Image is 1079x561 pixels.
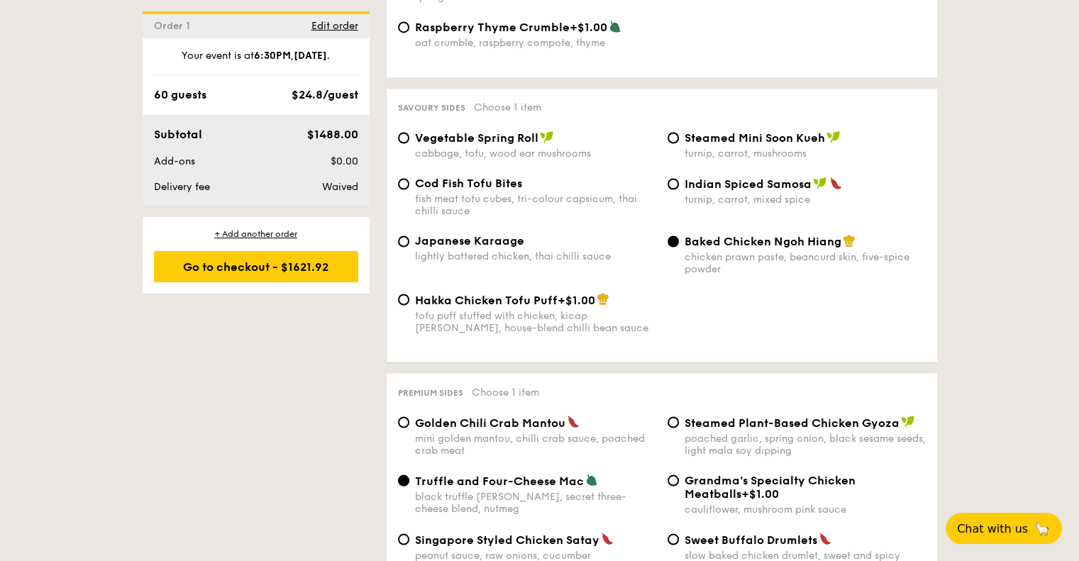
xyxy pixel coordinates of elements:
span: Grandma's Specialty Chicken Meatballs [685,473,856,500]
div: lightly battered chicken, thai chilli sauce [415,250,656,262]
span: Sweet Buffalo Drumlets [685,533,817,546]
div: tofu puff stuffed with chicken, kicap [PERSON_NAME], house-blend chilli bean sauce [415,309,656,333]
span: +$1.00 [741,487,779,500]
div: oat crumble, raspberry compote, thyme [415,37,656,49]
input: Singapore Styled Chicken Sataypeanut sauce, raw onions, cucumber [398,533,409,545]
div: black truffle [PERSON_NAME], secret three-cheese blend, nutmeg [415,490,656,514]
img: icon-spicy.37a8142b.svg [567,415,580,428]
input: Cod Fish Tofu Bitesfish meat tofu cubes, tri-colour capsicum, thai chilli sauce [398,178,409,189]
input: Indian Spiced Samosaturnip, carrot, mixed spice [668,178,679,189]
span: Choose 1 item [472,386,539,398]
span: Baked Chicken Ngoh Hiang [685,235,841,248]
div: poached garlic, spring onion, black sesame seeds, light mala soy dipping [685,432,926,456]
div: $24.8/guest [292,87,358,104]
span: Waived [321,181,358,193]
div: cabbage, tofu, wood ear mushrooms [415,148,656,160]
img: icon-spicy.37a8142b.svg [829,177,842,189]
span: $0.00 [330,155,358,167]
div: chicken prawn paste, beancurd skin, five-spice powder [685,251,926,275]
span: Edit order [311,20,358,32]
span: Order 1 [154,20,196,32]
span: Premium sides [398,387,463,397]
input: Raspberry Thyme Crumble+$1.00oat crumble, raspberry compote, thyme [398,21,409,33]
div: turnip, carrot, mixed spice [685,194,926,206]
input: Grandma's Specialty Chicken Meatballs+$1.00cauliflower, mushroom pink sauce [668,474,679,486]
img: icon-vegetarian.fe4039eb.svg [585,473,598,486]
img: icon-chef-hat.a58ddaea.svg [843,234,856,247]
input: Golden Chili Crab Mantoumini golden mantou, chilli crab sauce, poached crab meat [398,416,409,428]
img: icon-vegan.f8ff3823.svg [540,130,554,143]
input: Vegetable Spring Rollcabbage, tofu, wood ear mushrooms [398,132,409,143]
input: Sweet Buffalo Drumletsslow baked chicken drumlet, sweet and spicy sauce [668,533,679,545]
div: turnip, carrot, mushrooms [685,148,926,160]
input: Steamed Mini Soon Kuehturnip, carrot, mushrooms [668,132,679,143]
span: Steamed Plant-Based Chicken Gyoza [685,416,900,429]
span: Golden Chili Crab Mantou [415,416,565,429]
input: Truffle and Four-Cheese Macblack truffle [PERSON_NAME], secret three-cheese blend, nutmeg [398,474,409,486]
span: Chat with us [957,522,1028,535]
span: Choose 1 item [474,101,541,113]
button: Chat with us🦙 [946,513,1062,544]
img: icon-spicy.37a8142b.svg [601,532,614,545]
input: Baked Chicken Ngoh Hiangchicken prawn paste, beancurd skin, five-spice powder [668,235,679,247]
div: Your event is at , . [154,49,358,75]
div: + Add another order [154,228,358,240]
div: cauliflower, mushroom pink sauce [685,503,926,515]
span: Delivery fee [154,181,210,193]
img: icon-chef-hat.a58ddaea.svg [597,292,609,305]
input: Japanese Karaagelightly battered chicken, thai chilli sauce [398,235,409,247]
span: Singapore Styled Chicken Satay [415,533,599,546]
div: 60 guests [154,87,206,104]
span: Japanese Karaage [415,234,524,248]
strong: 6:30PM [254,50,291,62]
input: Steamed Plant-Based Chicken Gyozapoached garlic, spring onion, black sesame seeds, light mala soy... [668,416,679,428]
span: $1488.00 [306,128,358,141]
span: Steamed Mini Soon Kueh [685,131,825,145]
span: Raspberry Thyme Crumble [415,21,570,34]
span: Truffle and Four-Cheese Mac [415,474,584,487]
div: Go to checkout - $1621.92 [154,251,358,282]
strong: [DATE] [294,50,327,62]
span: Vegetable Spring Roll [415,131,538,145]
span: Savoury sides [398,103,465,113]
span: Subtotal [154,128,202,141]
span: Cod Fish Tofu Bites [415,177,522,190]
span: +$1.00 [570,21,607,34]
img: icon-vegan.f8ff3823.svg [901,415,915,428]
span: Add-ons [154,155,195,167]
img: icon-vegan.f8ff3823.svg [826,130,841,143]
input: Hakka Chicken Tofu Puff+$1.00tofu puff stuffed with chicken, kicap [PERSON_NAME], house-blend chi... [398,294,409,305]
img: icon-vegan.f8ff3823.svg [813,177,827,189]
span: Hakka Chicken Tofu Puff [415,293,558,306]
span: +$1.00 [558,293,595,306]
span: 🦙 [1034,521,1051,537]
img: icon-spicy.37a8142b.svg [819,532,831,545]
span: Indian Spiced Samosa [685,177,812,191]
img: icon-vegetarian.fe4039eb.svg [609,20,621,33]
div: fish meat tofu cubes, tri-colour capsicum, thai chilli sauce [415,193,656,217]
div: mini golden mantou, chilli crab sauce, poached crab meat [415,432,656,456]
div: peanut sauce, raw onions, cucumber [415,549,656,561]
